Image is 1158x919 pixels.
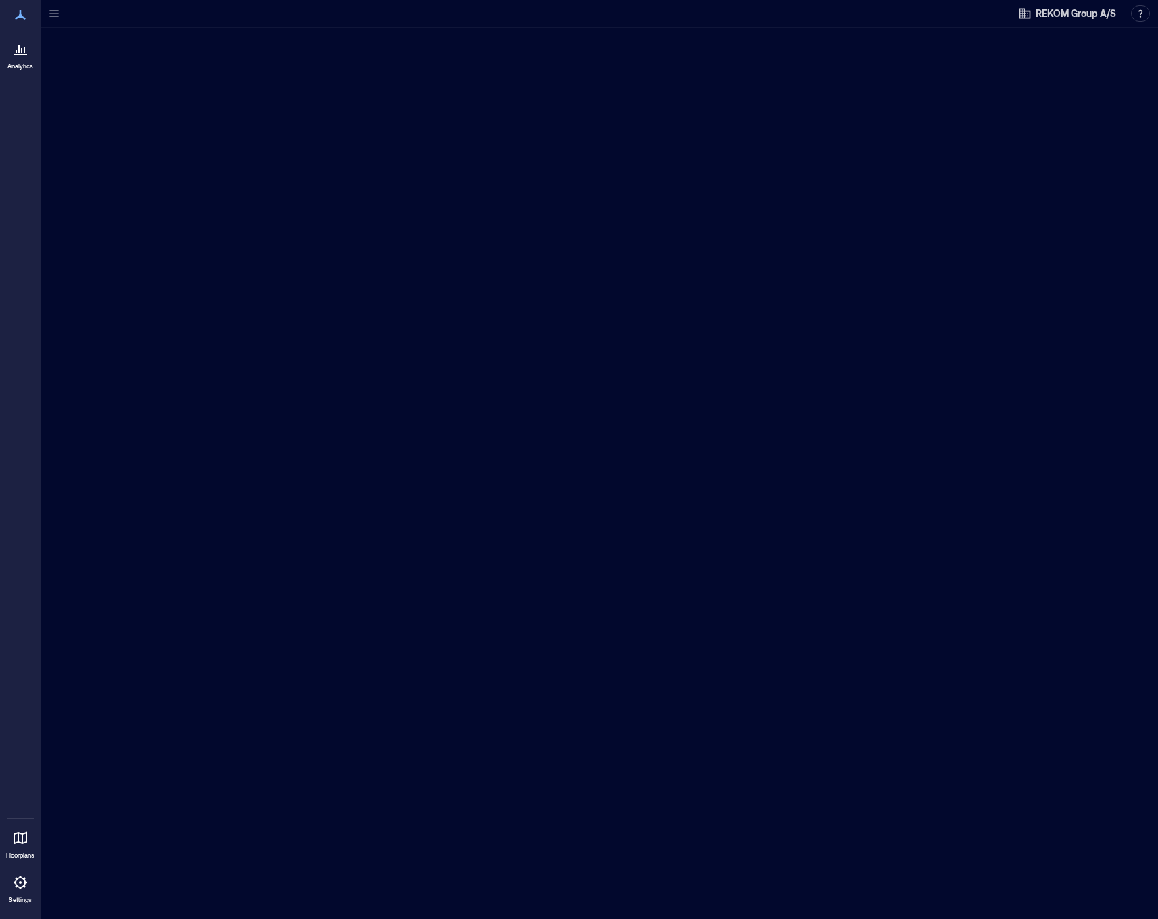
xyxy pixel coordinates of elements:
p: Settings [9,896,32,904]
a: Settings [4,866,36,908]
button: REKOM Group A/S [1014,3,1120,24]
a: Floorplans [2,822,39,864]
p: Floorplans [6,851,34,860]
p: Analytics [7,62,33,70]
span: REKOM Group A/S [1036,7,1116,20]
a: Analytics [3,32,37,74]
